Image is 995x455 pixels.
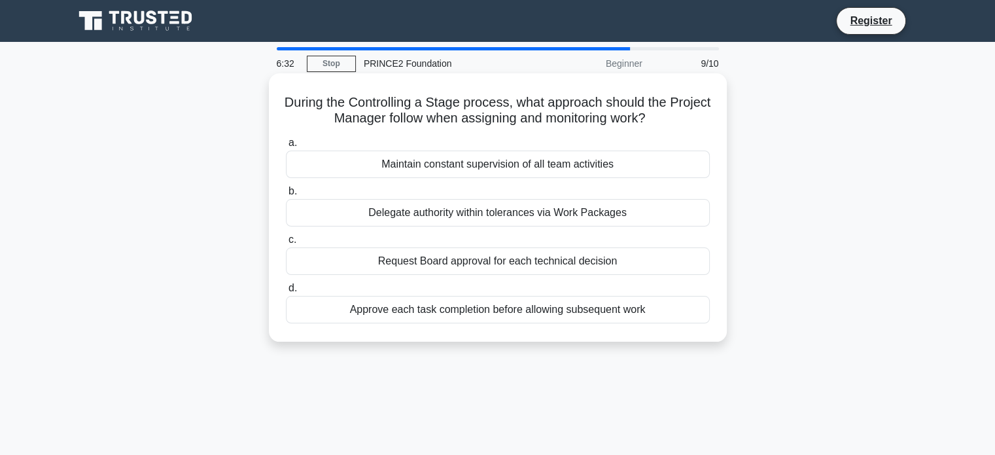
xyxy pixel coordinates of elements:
div: 6:32 [269,50,307,77]
div: Request Board approval for each technical decision [286,247,710,275]
a: Stop [307,56,356,72]
div: Maintain constant supervision of all team activities [286,151,710,178]
div: Approve each task completion before allowing subsequent work [286,296,710,323]
div: Delegate authority within tolerances via Work Packages [286,199,710,227]
span: d. [288,282,297,293]
div: Beginner [536,50,650,77]
span: c. [288,234,296,245]
span: a. [288,137,297,148]
span: b. [288,185,297,196]
h5: During the Controlling a Stage process, what approach should the Project Manager follow when assi... [285,94,711,127]
div: 9/10 [650,50,727,77]
div: PRINCE2 Foundation [356,50,536,77]
a: Register [842,12,899,29]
